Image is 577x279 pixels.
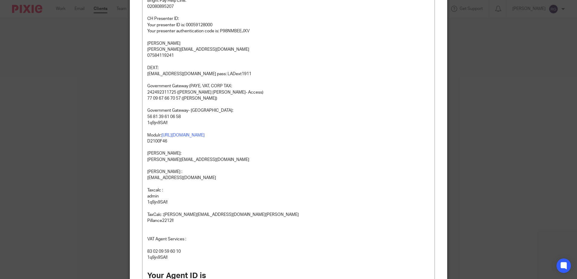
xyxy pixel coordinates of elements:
p: [EMAIL_ADDRESS][DOMAIN_NAME] pass: LADext1911 [147,71,430,77]
p: Your presenter ID is: 00059128000 Your presenter authentication code is: P98NMBEEJXV [147,22,430,34]
p: 1q9jn9SA!! [147,120,430,126]
p: [PERSON_NAME][EMAIL_ADDRESS][DOMAIN_NAME] [147,157,430,163]
p: Modulr: [147,132,430,138]
p: D2100F46 [147,138,430,144]
p: 02080895207 [147,4,430,10]
p: [EMAIL_ADDRESS][DOMAIN_NAME] [147,175,430,181]
p: [PERSON_NAME]: [147,150,430,156]
p: [PERSON_NAME] : [147,169,430,175]
p: Government Gateway (PAYE, VAT, CORP TAX: [147,83,430,89]
p: 1q9jn9SA!! [147,255,430,267]
p: [PERSON_NAME] [147,40,430,46]
p: Taxcalc : [147,187,430,193]
a: [URL][DOMAIN_NAME] [161,133,205,137]
p: [PERSON_NAME][EMAIL_ADDRESS][DOMAIN_NAME] 07584119241 [147,46,430,59]
p: Government Gateway- [GEOGRAPHIC_DATA]: [147,107,430,114]
p: 242492311725 ([PERSON_NAME] [PERSON_NAME]- Access) 77 09 67 66 70 57 ([PERSON_NAME]) [147,89,430,102]
p: CH Presenter ID: [147,16,430,22]
p: 56 81 39 61 06 58 [147,114,430,120]
p: admin 1q9jn9SA!! [147,193,430,206]
p: VAT Agent Services : [147,236,430,242]
p: DEXT: [147,65,430,71]
p: TaxCalc :[PERSON_NAME][EMAIL_ADDRESS][DOMAIN_NAME][PERSON_NAME] Pillance2212!! [147,212,430,224]
p: 83 02 09 59 60 10 [147,249,430,255]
